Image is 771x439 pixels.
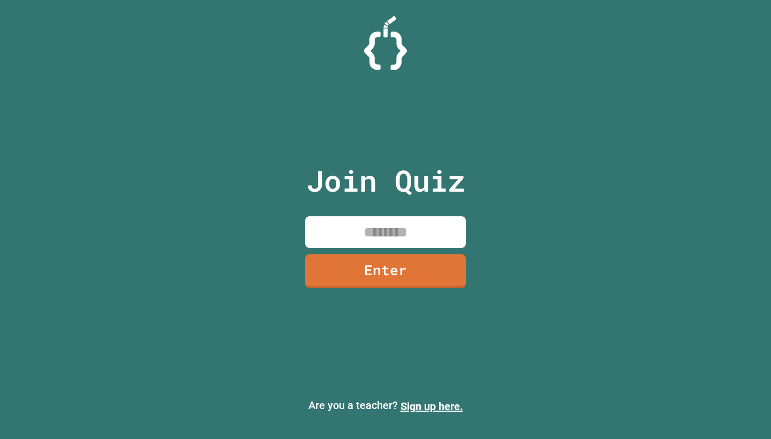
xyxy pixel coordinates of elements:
[306,158,465,203] p: Join Quiz
[9,397,762,414] p: Are you a teacher?
[682,350,760,395] iframe: chat widget
[305,254,466,288] a: Enter
[400,400,463,413] a: Sign up here.
[364,16,407,70] img: Logo.svg
[726,396,760,428] iframe: chat widget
